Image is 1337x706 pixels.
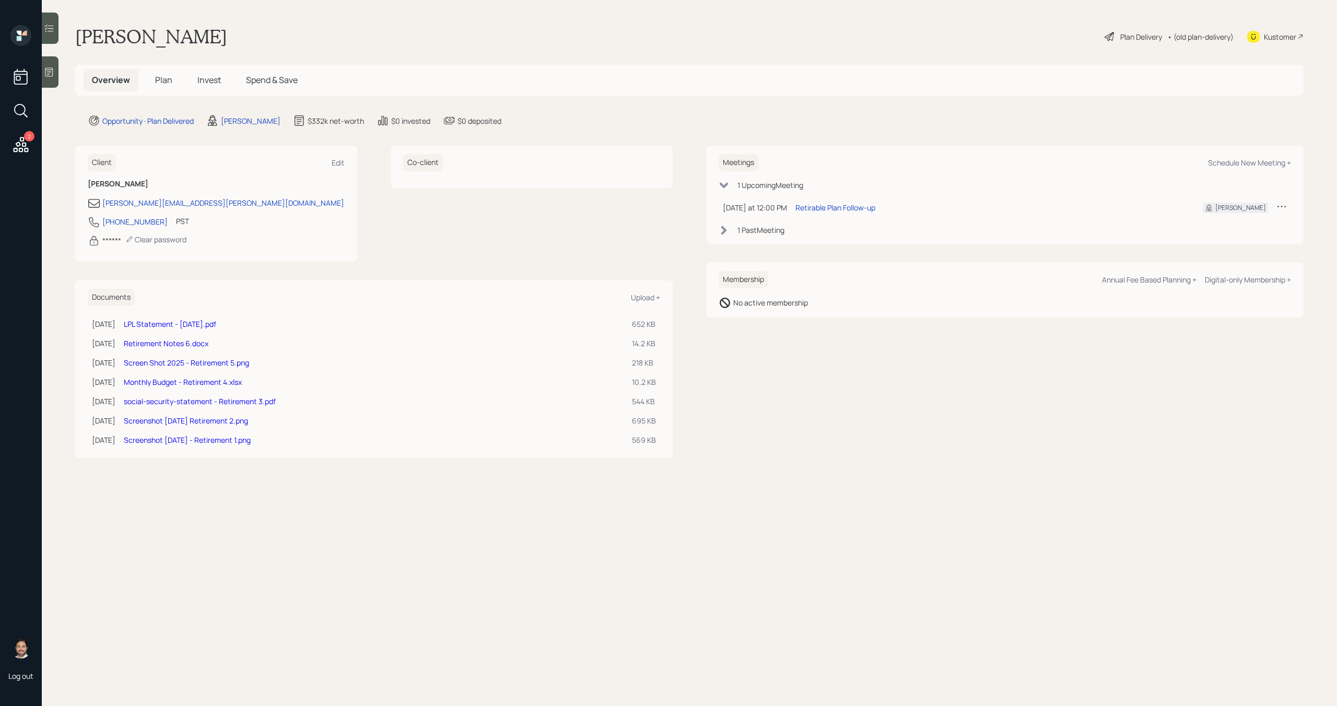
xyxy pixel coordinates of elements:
[733,297,808,308] div: No active membership
[124,358,249,368] a: Screen Shot 2025 - Retirement 5.png
[125,234,186,244] div: Clear password
[92,434,115,445] div: [DATE]
[632,338,656,349] div: 14.2 KB
[632,396,656,407] div: 544 KB
[1205,275,1291,285] div: Digital-only Membership +
[1208,158,1291,168] div: Schedule New Meeting +
[632,415,656,426] div: 695 KB
[75,25,227,48] h1: [PERSON_NAME]
[92,319,115,330] div: [DATE]
[723,202,787,213] div: [DATE] at 12:00 PM
[632,434,656,445] div: 569 KB
[124,396,276,406] a: social-security-statement - Retirement 3.pdf
[795,202,875,213] div: Retirable Plan Follow-up
[88,154,116,171] h6: Client
[197,74,221,86] span: Invest
[124,416,248,426] a: Screenshot [DATE] Retirement 2.png
[88,180,345,189] h6: [PERSON_NAME]
[92,338,115,349] div: [DATE]
[1120,31,1162,42] div: Plan Delivery
[102,216,168,227] div: [PHONE_NUMBER]
[631,292,660,302] div: Upload +
[155,74,172,86] span: Plan
[92,396,115,407] div: [DATE]
[719,271,768,288] h6: Membership
[403,154,443,171] h6: Co-client
[92,415,115,426] div: [DATE]
[92,376,115,387] div: [DATE]
[102,115,194,126] div: Opportunity · Plan Delivered
[632,319,656,330] div: 652 KB
[308,115,364,126] div: $332k net-worth
[458,115,501,126] div: $0 deposited
[1167,31,1234,42] div: • (old plan-delivery)
[221,115,280,126] div: [PERSON_NAME]
[124,338,208,348] a: Retirement Notes 6.docx
[391,115,430,126] div: $0 invested
[124,435,251,445] a: Screenshot [DATE] - Retirement 1.png
[632,376,656,387] div: 10.2 KB
[8,671,33,681] div: Log out
[737,225,784,236] div: 1 Past Meeting
[92,74,130,86] span: Overview
[332,158,345,168] div: Edit
[124,377,242,387] a: Monthly Budget - Retirement 4.xlsx
[102,197,344,208] div: [PERSON_NAME][EMAIL_ADDRESS][PERSON_NAME][DOMAIN_NAME]
[719,154,758,171] h6: Meetings
[124,319,216,329] a: LPL Statement - [DATE].pdf
[92,357,115,368] div: [DATE]
[1264,31,1296,42] div: Kustomer
[737,180,803,191] div: 1 Upcoming Meeting
[1215,203,1266,213] div: [PERSON_NAME]
[24,131,34,142] div: 2
[176,216,189,227] div: PST
[1102,275,1197,285] div: Annual Fee Based Planning +
[246,74,298,86] span: Spend & Save
[88,289,135,306] h6: Documents
[10,638,31,658] img: michael-russo-headshot.png
[632,357,656,368] div: 218 KB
